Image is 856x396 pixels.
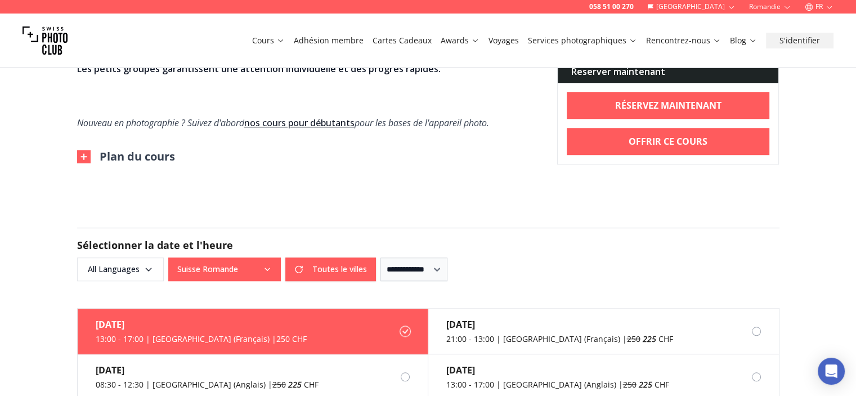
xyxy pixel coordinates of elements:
[77,63,441,75] strong: Les petits groupes garantissent une attention individuelle et des progrès rapides.
[373,35,432,46] a: Cartes Cadeaux
[77,149,175,164] button: Plan du cours
[77,237,779,253] h2: Sélectionner la date et l'heure
[77,117,244,129] em: Nouveau en photographie ? Suivez d'abord
[528,35,637,46] a: Services photographiques
[23,18,68,63] img: Swiss photo club
[488,35,519,46] a: Voyages
[168,257,281,281] button: Suisse Romande
[441,35,479,46] a: Awards
[77,150,91,163] img: Outline Close
[248,33,289,48] button: Cours
[96,379,319,390] div: 08:30 - 12:30 | [GEOGRAPHIC_DATA] (Anglais) | CHF
[730,35,757,46] a: Blog
[77,257,164,281] button: All Languages
[96,333,307,345] div: 13:00 - 17:00 | [GEOGRAPHIC_DATA] (Français) | 250 CHF
[623,379,637,390] span: 250
[567,128,770,155] a: Offrir ce cours
[725,33,761,48] button: Blog
[79,259,162,279] span: All Languages
[523,33,642,48] button: Services photographiques
[627,333,640,344] span: 250
[355,117,489,129] em: pour les bases de l'appareil photo.
[484,33,523,48] button: Voyages
[96,363,319,377] div: [DATE]
[368,33,436,48] button: Cartes Cadeaux
[589,2,634,11] a: 058 51 00 270
[446,333,673,345] div: 21:00 - 13:00 | [GEOGRAPHIC_DATA] (Français) | CHF
[244,117,355,129] a: nos cours pour débutants
[558,60,779,83] div: Reserver maintenant
[818,358,845,385] div: Open Intercom Messenger
[252,35,285,46] a: Cours
[436,33,484,48] button: Awards
[446,363,669,377] div: [DATE]
[446,318,673,331] div: [DATE]
[446,379,669,390] div: 13:00 - 17:00 | [GEOGRAPHIC_DATA] (Anglais) | CHF
[285,257,376,281] button: Toutes le villes
[289,33,368,48] button: Adhésion membre
[642,33,725,48] button: Rencontrez-nous
[272,379,286,390] span: 250
[629,135,707,148] b: Offrir ce cours
[288,379,302,390] em: 225
[294,35,364,46] a: Adhésion membre
[96,318,307,331] div: [DATE]
[615,99,721,112] b: RÉSERVEZ MAINTENANT
[643,333,656,344] em: 225
[646,35,721,46] a: Rencontrez-nous
[567,92,770,119] a: RÉSERVEZ MAINTENANT
[766,33,833,48] button: S'identifier
[639,379,652,390] em: 225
